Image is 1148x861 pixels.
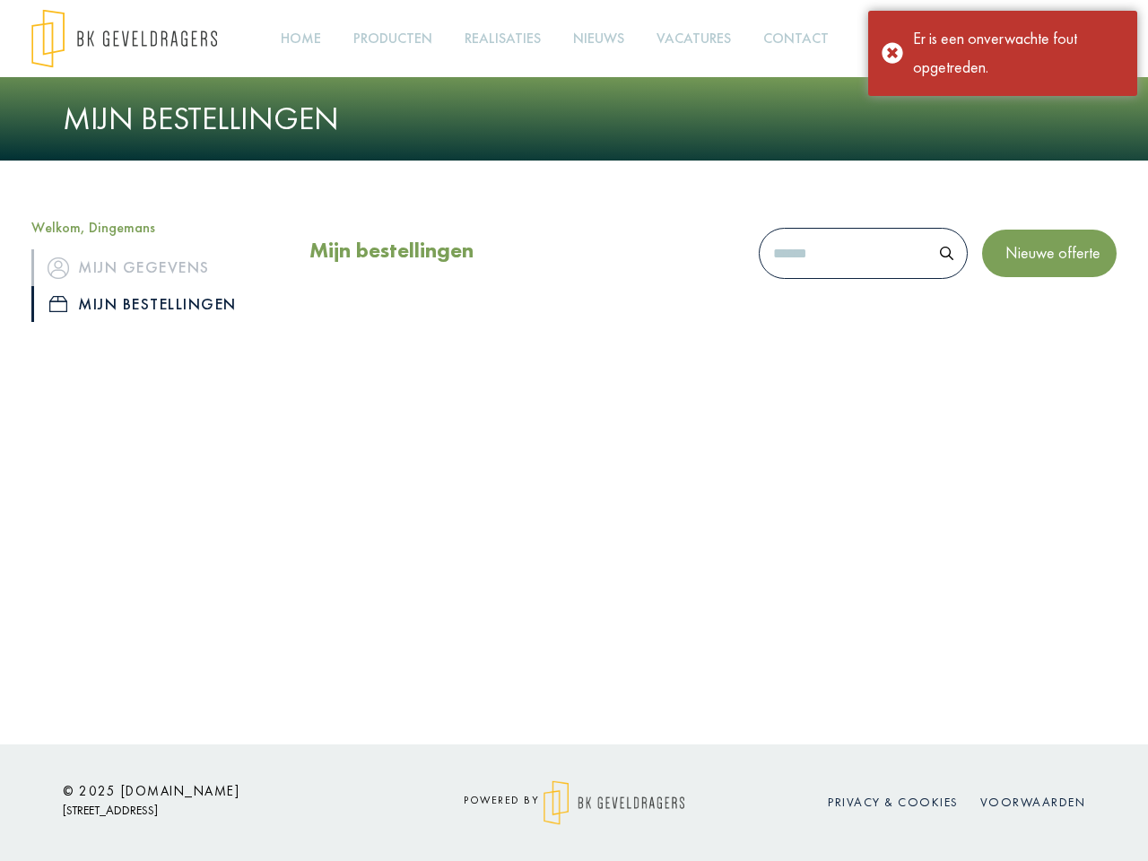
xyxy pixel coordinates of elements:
a: Vacatures [649,19,738,59]
a: Realisaties [457,19,548,59]
img: icon [48,257,69,279]
a: Privacy & cookies [828,794,959,810]
img: icon [49,296,67,312]
a: Producten [346,19,439,59]
h6: © 2025 [DOMAIN_NAME] [63,783,386,799]
a: Home [274,19,328,59]
img: logo [31,9,217,68]
span: Nieuwe offerte [998,242,1100,263]
a: iconMijn bestellingen [31,286,283,322]
img: search.svg [940,247,953,260]
img: logo [544,780,684,825]
h5: Welkom, Dingemans [31,219,283,236]
h1: Mijn bestellingen [63,100,1085,138]
a: Contact [756,19,836,59]
a: iconMijn gegevens [31,249,283,285]
p: [STREET_ADDRESS] [63,799,386,822]
div: Er is een onverwachte fout opgetreden. [913,24,1124,83]
a: Voorwaarden [980,794,1086,810]
button: Nieuwe offerte [982,230,1117,276]
h2: Mijn bestellingen [309,238,474,264]
a: Nieuws [566,19,631,59]
div: powered by [413,780,735,825]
